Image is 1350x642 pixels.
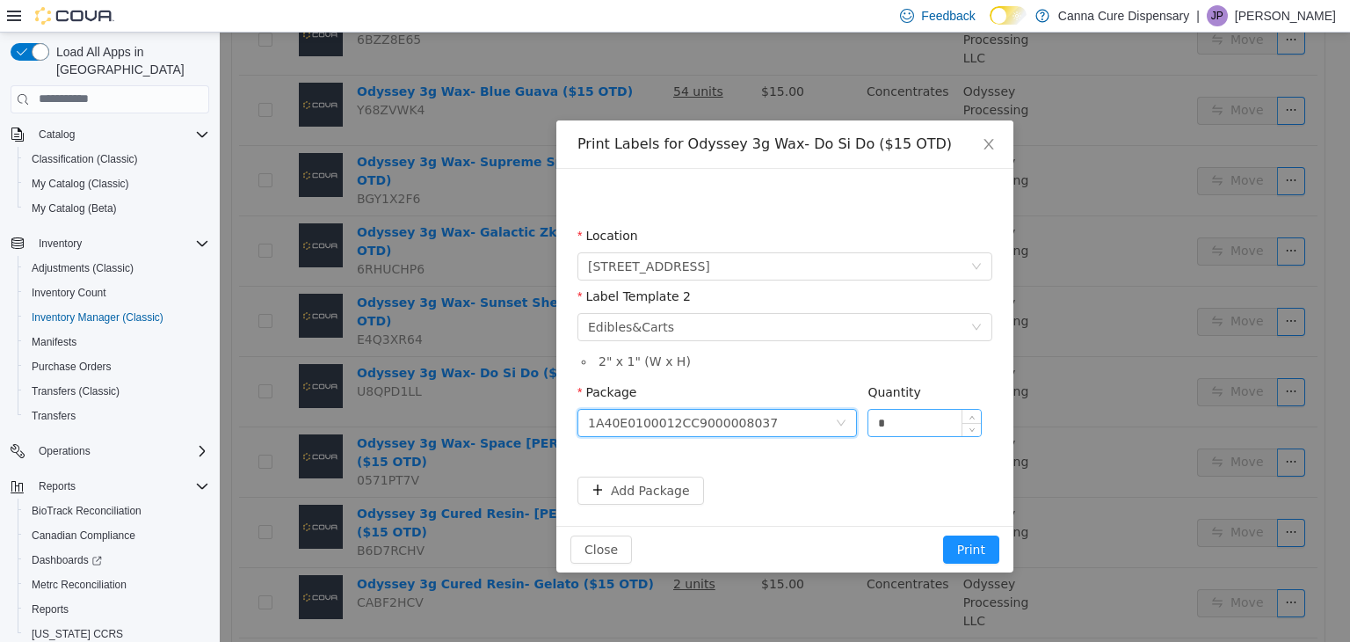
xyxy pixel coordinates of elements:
a: My Catalog (Beta) [25,198,124,219]
label: Label Template 2 [358,257,471,271]
input: Dark Mode [990,6,1027,25]
span: Adjustments (Classic) [32,261,134,275]
button: Purchase Orders [18,354,216,379]
span: Reports [39,479,76,493]
span: [US_STATE] CCRS [32,627,123,641]
span: Canadian Compliance [32,529,135,543]
span: Inventory [39,237,82,251]
span: Operations [39,444,91,458]
p: | [1196,5,1200,26]
span: My Catalog (Classic) [32,177,129,191]
li: 2 " x 1 " (W x H) [375,320,773,339]
a: Inventory Count [25,282,113,303]
span: Transfers (Classic) [25,381,209,402]
a: Transfers [25,405,83,427]
span: My Catalog (Classic) [25,173,209,194]
a: My Catalog (Classic) [25,173,136,194]
button: Adjustments (Classic) [18,256,216,281]
button: Catalog [32,124,82,145]
i: icon: up [749,382,755,388]
button: Canadian Compliance [18,523,216,548]
span: My Catalog (Beta) [32,201,117,215]
span: Purchase Orders [32,360,112,374]
a: Metrc Reconciliation [25,574,134,595]
span: Manifests [25,332,209,353]
span: Catalog [39,128,75,142]
button: Close [744,88,794,137]
input: Quantity [649,377,761,404]
span: Reports [25,599,209,620]
a: Canadian Compliance [25,525,142,546]
i: icon: down [749,395,755,401]
button: BioTrack Reconciliation [18,499,216,523]
span: Load All Apps in [GEOGRAPHIC_DATA] [49,43,209,78]
button: Catalog [4,122,216,147]
button: Close [351,503,412,531]
img: Cova [35,7,114,25]
span: Purchase Orders [25,356,209,377]
span: Metrc Reconciliation [25,574,209,595]
button: Reports [32,476,83,497]
span: Transfers [25,405,209,427]
i: icon: down [751,289,762,302]
span: Dashboards [25,550,209,571]
div: 1A40E0100012CC9000008037 [368,377,558,404]
button: Transfers (Classic) [18,379,216,404]
button: Classification (Classic) [18,147,216,171]
a: BioTrack Reconciliation [25,500,149,522]
span: Inventory Count [32,286,106,300]
div: James Pasmore [1207,5,1228,26]
span: Inventory Manager (Classic) [32,310,163,325]
span: Manifests [32,335,76,349]
button: Transfers [18,404,216,428]
div: Edibles&Carts [368,281,454,308]
a: Dashboards [18,548,216,573]
span: Transfers (Classic) [32,384,120,398]
p: Canna Cure Dispensary [1058,5,1189,26]
a: Reports [25,599,76,620]
label: Location [358,196,418,210]
button: Manifests [18,330,216,354]
span: Reports [32,602,69,616]
a: Adjustments (Classic) [25,258,141,279]
i: icon: down [751,229,762,241]
p: [PERSON_NAME] [1235,5,1336,26]
i: icon: close [762,105,776,119]
button: Print [723,503,780,531]
div: Print Labels for Odyssey 3g Wax- Do Si Do ($15 OTD) [358,102,773,121]
span: Dashboards [32,553,102,567]
span: Feedback [921,7,975,25]
a: Inventory Manager (Classic) [25,307,171,328]
span: Catalog [32,124,209,145]
span: Metrc Reconciliation [32,578,127,592]
span: Canadian Compliance [25,525,209,546]
button: My Catalog (Beta) [18,196,216,221]
span: My Catalog (Beta) [25,198,209,219]
a: Classification (Classic) [25,149,145,170]
span: Classification (Classic) [25,149,209,170]
button: Metrc Reconciliation [18,573,216,597]
button: Inventory [4,231,216,256]
span: 1023 E. 6th Ave [368,221,490,247]
button: Inventory Manager (Classic) [18,305,216,330]
span: Decrease Value [743,390,761,404]
span: BioTrack Reconciliation [25,500,209,522]
button: Inventory [32,233,89,254]
i: icon: down [616,385,627,398]
label: Quantity [648,353,701,367]
a: Dashboards [25,550,109,571]
button: Operations [32,441,98,462]
button: Reports [4,474,216,499]
label: Package [358,353,417,367]
button: Reports [18,597,216,622]
span: JP [1211,5,1223,26]
span: Adjustments (Classic) [25,258,209,279]
span: Inventory Manager (Classic) [25,307,209,328]
button: My Catalog (Classic) [18,171,216,196]
span: Reports [32,476,209,497]
a: Purchase Orders [25,356,119,377]
a: Manifests [25,332,83,353]
button: Inventory Count [18,281,216,305]
span: Classification (Classic) [32,152,138,166]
